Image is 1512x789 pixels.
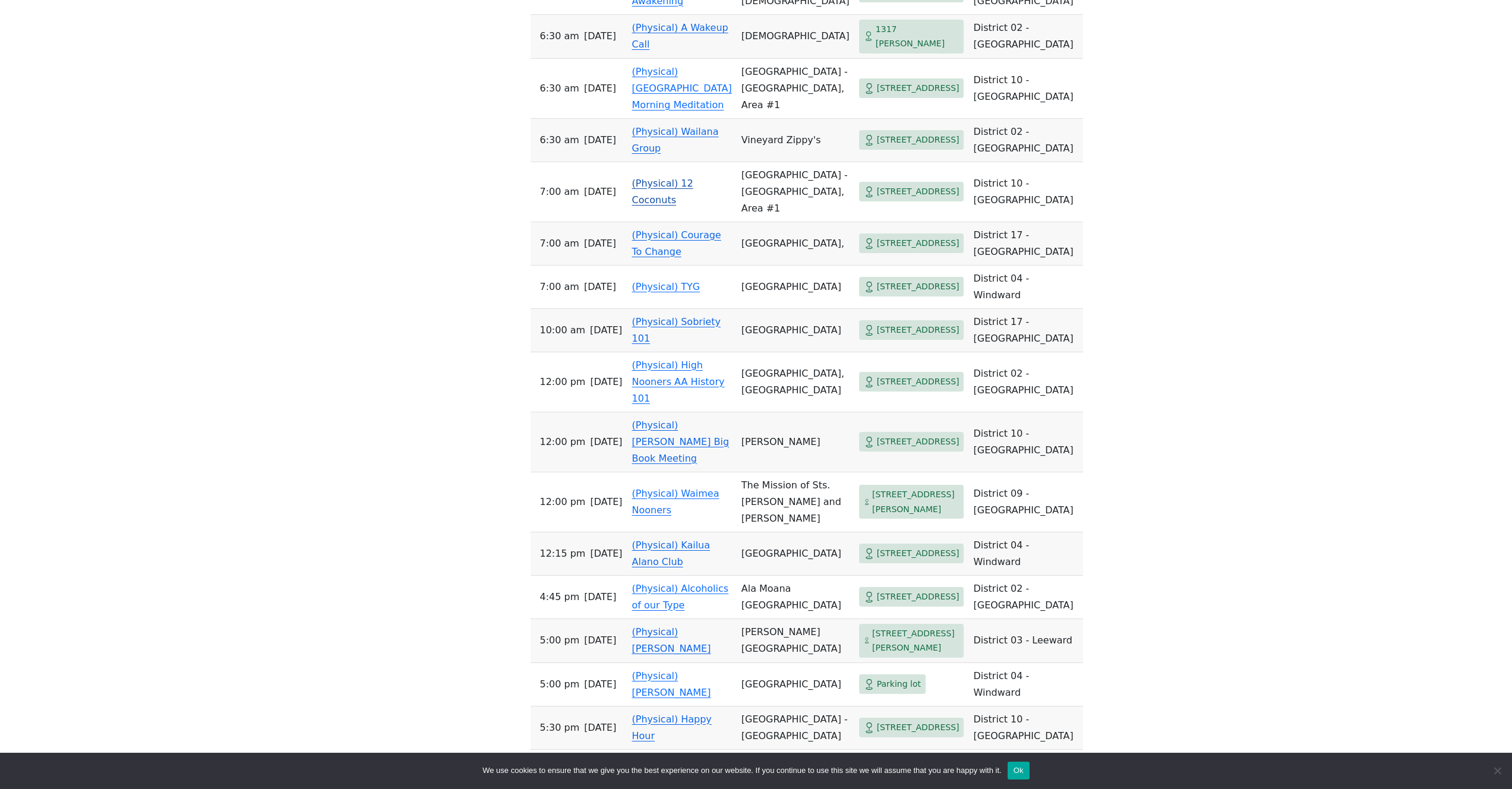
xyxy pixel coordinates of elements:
button: Ok [1008,762,1030,779]
a: (Physical) Happy Hour [632,714,712,741]
span: [STREET_ADDRESS] [877,434,959,449]
span: 1317 [PERSON_NAME] [876,22,959,51]
span: 4:45 PM [540,589,580,605]
span: [STREET_ADDRESS] [877,279,959,294]
span: [STREET_ADDRESS][PERSON_NAME] [872,487,959,516]
a: (Physical) Alcoholics of our Type [632,583,729,611]
span: [DATE] [590,434,622,450]
td: [GEOGRAPHIC_DATA] [737,266,854,309]
span: [DATE] [584,719,616,736]
td: District 10 - [GEOGRAPHIC_DATA] [968,412,1082,472]
a: (Physical) [PERSON_NAME] [632,626,711,654]
span: 5:30 PM [540,719,580,736]
span: [DATE] [584,235,616,252]
span: [DATE] [584,676,616,693]
span: 7:00 AM [540,184,579,200]
span: [DATE] [584,80,616,97]
span: [STREET_ADDRESS][PERSON_NAME] [872,626,959,655]
td: The Mission of Sts. [PERSON_NAME] and [PERSON_NAME] [737,472,854,532]
td: [GEOGRAPHIC_DATA] [737,663,854,706]
td: District 17 - [GEOGRAPHIC_DATA] [968,222,1082,266]
span: [STREET_ADDRESS] [877,546,959,561]
span: 12:00 PM [540,374,586,390]
span: [DATE] [590,374,622,390]
span: We use cookies to ensure that we give you the best experience on our website. If you continue to ... [482,765,1001,777]
span: [STREET_ADDRESS] [877,323,959,337]
td: Ala Moana [GEOGRAPHIC_DATA] [737,576,854,619]
a: (Physical) TYG [632,281,700,292]
td: Vineyard Zippy's [737,119,854,162]
span: [STREET_ADDRESS] [877,236,959,251]
span: [DATE] [590,322,622,339]
a: (Physical) Courage To Change [632,229,721,257]
a: (Physical) Sobriety 101 [632,316,721,344]
span: [DATE] [584,632,616,649]
span: 6:30 AM [540,80,579,97]
a: (Physical) 12 Coconuts [632,178,693,206]
span: 10:00 AM [540,322,586,339]
span: 7:00 AM [540,235,579,252]
span: Parking lot [877,677,921,692]
span: 12:15 PM [540,545,586,562]
span: [STREET_ADDRESS] [877,184,959,199]
td: District 09 - [GEOGRAPHIC_DATA] [968,472,1082,532]
span: 5:00 PM [540,632,580,649]
td: District 02 - [GEOGRAPHIC_DATA] [968,15,1082,59]
td: District 04 - Windward [968,663,1082,706]
span: 7:00 AM [540,279,579,295]
span: 6:30 AM [540,132,579,149]
span: 6:30 AM [540,28,579,45]
td: [GEOGRAPHIC_DATA] - [GEOGRAPHIC_DATA], Area #1 [737,59,854,119]
a: (Physical) [PERSON_NAME] [632,670,711,698]
a: (Physical) Waimea Nooners [632,488,719,516]
a: (Physical) Kailua Alano Club [632,539,711,567]
td: [GEOGRAPHIC_DATA] [737,532,854,576]
span: No [1491,765,1503,777]
span: [DATE] [584,28,616,45]
span: [DATE] [590,545,622,562]
td: [GEOGRAPHIC_DATA], [737,222,854,266]
td: District 02 - [GEOGRAPHIC_DATA] [968,119,1082,162]
a: (Physical) [GEOGRAPHIC_DATA] Morning Meditation [632,66,732,111]
td: District 10 - [GEOGRAPHIC_DATA] [968,59,1082,119]
td: [PERSON_NAME][GEOGRAPHIC_DATA] [737,619,854,663]
td: District 03 - Leeward [968,619,1082,663]
td: [GEOGRAPHIC_DATA] - [GEOGRAPHIC_DATA], Area #1 [737,162,854,222]
td: District 02 - [GEOGRAPHIC_DATA] [968,352,1082,412]
span: [DATE] [590,494,622,510]
span: 12:00 PM [540,494,586,510]
span: [DATE] [584,279,616,295]
span: [DATE] [584,589,616,605]
td: [GEOGRAPHIC_DATA], [GEOGRAPHIC_DATA] [737,352,854,412]
td: District 10 - [GEOGRAPHIC_DATA] [968,162,1082,222]
span: [STREET_ADDRESS] [877,720,959,735]
td: [GEOGRAPHIC_DATA] - [GEOGRAPHIC_DATA] [737,706,854,750]
td: District 02 - [GEOGRAPHIC_DATA] [968,576,1082,619]
a: (Physical) A Wakeup Call [632,22,728,50]
td: District 10 - [GEOGRAPHIC_DATA] [968,706,1082,750]
td: [DEMOGRAPHIC_DATA] [737,15,854,59]
td: [GEOGRAPHIC_DATA] [737,309,854,352]
td: District 17 - [GEOGRAPHIC_DATA] [968,309,1082,352]
td: District 04 - Windward [968,266,1082,309]
td: [PERSON_NAME] [737,412,854,472]
td: District 04 - Windward [968,532,1082,576]
span: [STREET_ADDRESS] [877,81,959,96]
a: (Physical) Wailana Group [632,126,719,154]
a: (Physical) High Nooners AA History 101 [632,359,725,404]
span: 12:00 PM [540,434,586,450]
span: [DATE] [584,132,616,149]
span: [STREET_ADDRESS] [877,132,959,147]
span: 5:00 PM [540,676,580,693]
a: (Physical) [PERSON_NAME] Big Book Meeting [632,419,730,464]
span: [STREET_ADDRESS] [877,589,959,604]
span: [DATE] [584,184,616,200]
span: [STREET_ADDRESS] [877,374,959,389]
